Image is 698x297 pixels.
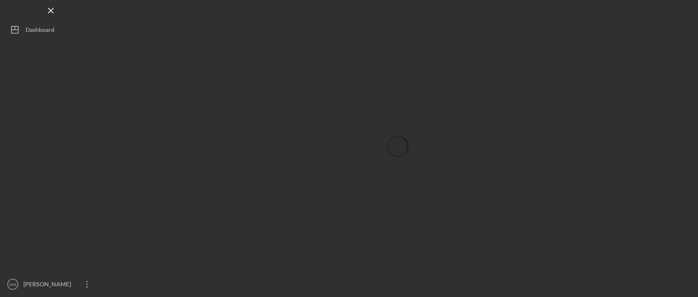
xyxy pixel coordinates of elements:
[9,282,16,287] text: WN
[26,21,54,40] div: Dashboard
[4,21,98,38] button: Dashboard
[21,276,77,295] div: [PERSON_NAME]
[4,276,98,293] button: WN[PERSON_NAME]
